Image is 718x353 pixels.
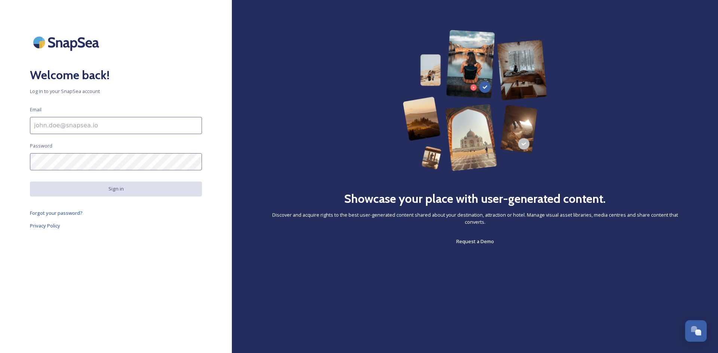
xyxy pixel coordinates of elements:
[344,190,606,208] h2: Showcase your place with user-generated content.
[30,142,52,149] span: Password
[456,237,494,246] a: Request a Demo
[30,182,202,196] button: Sign in
[30,208,202,217] a: Forgot your password?
[262,211,688,226] span: Discover and acquire rights to the best user-generated content shared about your destination, att...
[30,221,202,230] a: Privacy Policy
[456,238,494,245] span: Request a Demo
[30,117,202,134] input: john.doe@snapsea.io
[30,30,105,55] img: SnapSea Logo
[403,30,547,171] img: 63b42ca75bacad526042e722_Group%20154-p-800.png
[30,210,83,216] span: Forgot your password?
[30,88,202,95] span: Log in to your SnapSea account
[30,106,42,113] span: Email
[30,222,60,229] span: Privacy Policy
[30,66,202,84] h2: Welcome back!
[685,320,707,342] button: Open Chat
